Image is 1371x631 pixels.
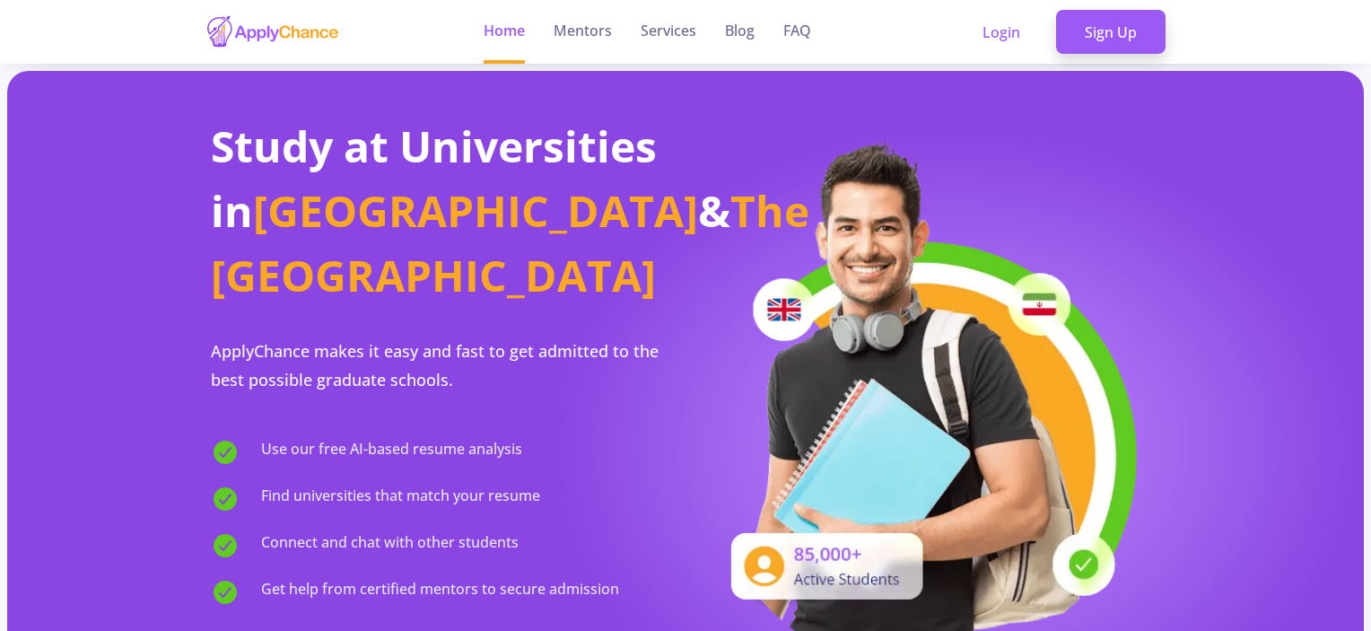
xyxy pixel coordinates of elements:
a: Login [954,10,1049,55]
span: Use our free AI-based resume analysis [261,438,522,467]
span: Find universities that match your resume [261,485,540,513]
a: Sign Up [1056,10,1166,55]
span: Connect and chat with other students [261,531,519,560]
img: applychance logo [205,14,340,49]
span: Study at Universities in [211,117,657,240]
span: & [698,181,730,240]
span: ApplyChance makes it easy and fast to get admitted to the best possible graduate schools. [211,340,659,390]
span: Get help from certified mentors to secure admission [261,578,619,607]
span: [GEOGRAPHIC_DATA] [253,181,698,240]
